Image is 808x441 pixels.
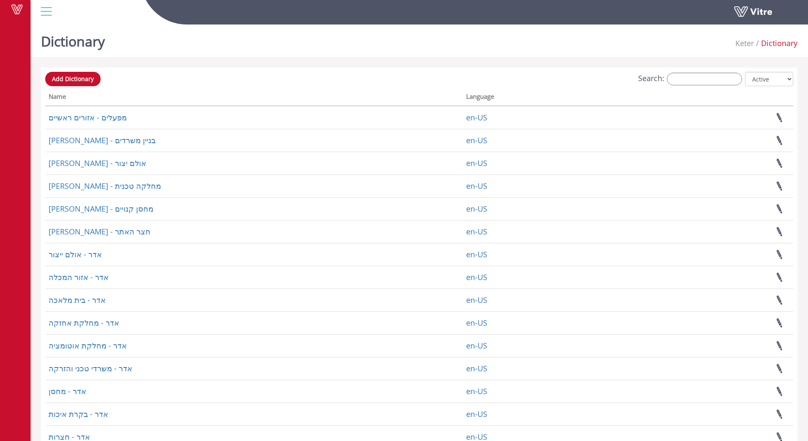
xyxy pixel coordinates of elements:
[466,340,487,351] a: en-US
[49,386,86,396] a: אדר - מחסן
[49,204,153,214] a: [PERSON_NAME] - מחסן קנויים
[49,181,161,191] a: [PERSON_NAME] - מחלקה טכנית
[667,73,742,85] input: Search:
[45,72,101,86] a: Add Dictionary
[466,295,487,305] a: en-US
[49,409,108,419] a: אדר - בקרת איכות
[52,75,94,83] span: Add Dictionary
[49,272,109,282] a: אדר - אזור המכלה
[49,249,102,259] a: אדר - אולם ייצור
[466,181,487,191] a: en-US
[49,112,127,122] a: מפעלים - אזורים ראשיים
[466,318,487,328] a: en-US
[466,158,487,168] a: en-US
[49,135,156,145] a: [PERSON_NAME] - בניין משרדים
[466,386,487,396] a: en-US
[463,90,647,106] th: Language
[49,340,127,351] a: אדר - מחלקת אוטומציה
[466,272,487,282] a: en-US
[45,90,463,106] th: Name
[466,135,487,145] a: en-US
[466,226,487,237] a: en-US
[466,112,487,122] a: en-US
[49,363,132,373] a: אדר - משרדי טכני והזרקה
[638,73,742,85] label: Search:
[49,318,119,328] a: אדר - מחלקת אחזקה
[735,38,754,48] span: 218
[49,158,146,168] a: [PERSON_NAME] - אולם יצור
[466,204,487,214] a: en-US
[754,38,797,49] li: Dictionary
[466,409,487,419] a: en-US
[466,363,487,373] a: en-US
[466,249,487,259] a: en-US
[49,226,150,237] a: [PERSON_NAME] - חצר האתר
[49,295,106,305] a: אדר - בית מלאכה
[41,21,105,57] h1: Dictionary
